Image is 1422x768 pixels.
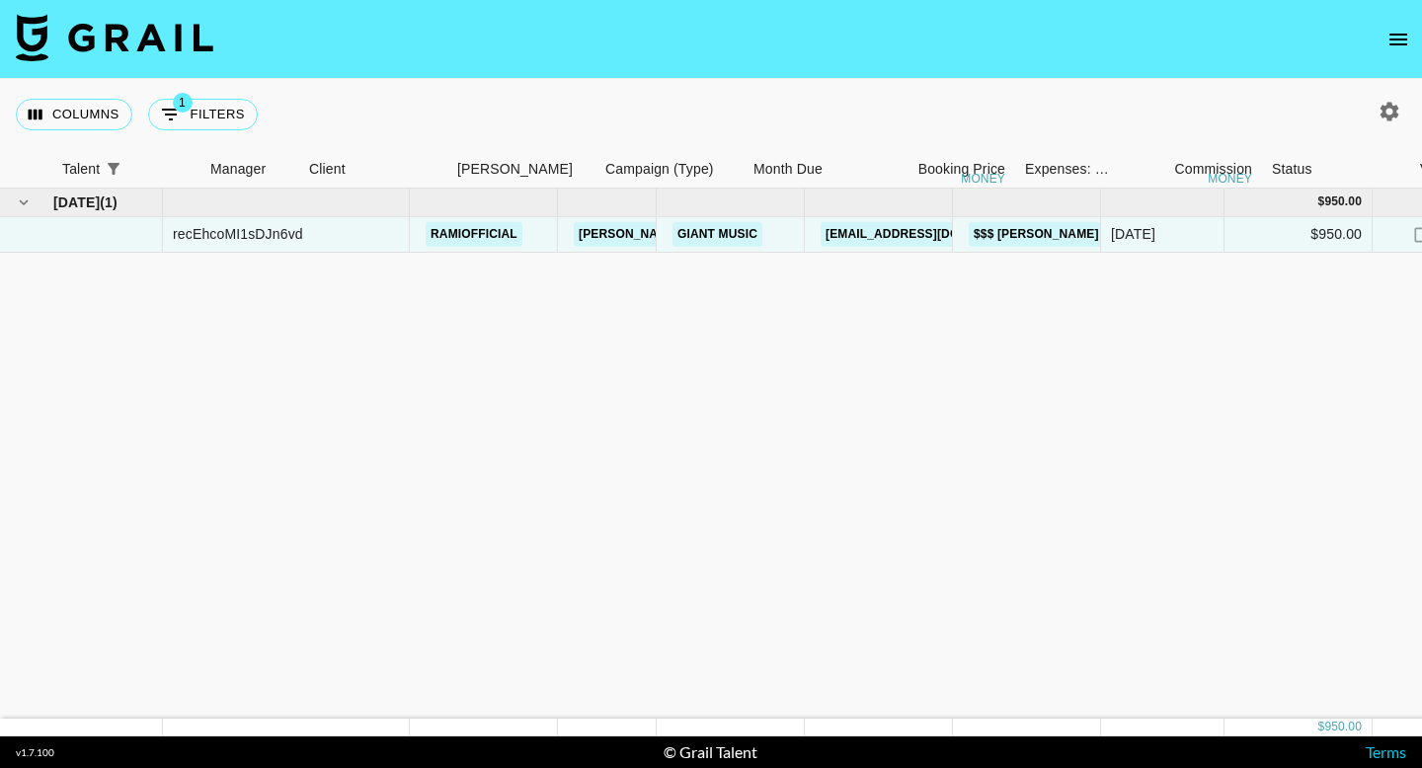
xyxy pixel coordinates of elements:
a: [EMAIL_ADDRESS][DOMAIN_NAME] [821,222,1042,247]
span: ( 1 ) [100,192,118,212]
span: 1 [173,93,193,113]
div: money [961,173,1005,185]
div: $ [1318,719,1325,735]
div: Expenses: Remove Commission? [1015,150,1114,189]
button: Sort [127,155,155,183]
div: Booking Price [918,150,1005,189]
div: © Grail Talent [664,742,757,762]
div: [PERSON_NAME] [457,150,573,189]
span: [DATE] [53,192,100,212]
div: Client [299,150,447,189]
button: Show filters [100,155,127,183]
div: Commission [1174,150,1252,189]
div: 1 active filter [100,155,127,183]
div: Sep '25 [1111,224,1155,244]
button: hide children [10,189,38,216]
div: 950.00 [1324,719,1362,735]
img: Grail Talent [16,14,213,61]
div: Booker [447,150,595,189]
button: Show filters [148,99,258,130]
button: open drawer [1379,20,1418,59]
button: Select columns [16,99,132,130]
div: Talent [62,150,100,189]
div: Status [1262,150,1410,189]
div: recEhcoMI1sDJn6vd [173,224,303,244]
a: [PERSON_NAME][EMAIL_ADDRESS][DOMAIN_NAME] [574,222,896,247]
div: v 1.7.100 [16,746,54,759]
div: Campaign (Type) [605,150,714,189]
a: Terms [1366,742,1406,761]
a: Giant Music [672,222,762,247]
div: 950.00 [1324,193,1362,210]
div: Expenses: Remove Commission? [1025,150,1110,189]
div: Manager [210,150,266,189]
div: Talent [52,150,200,189]
div: Manager [200,150,299,189]
div: Status [1272,150,1312,189]
div: $ [1318,193,1325,210]
div: money [1208,173,1252,185]
div: Month Due [744,150,867,189]
div: Client [309,150,346,189]
a: ramiofficial [426,222,522,247]
div: Month Due [753,150,823,189]
div: $950.00 [1224,217,1373,253]
div: Campaign (Type) [595,150,744,189]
